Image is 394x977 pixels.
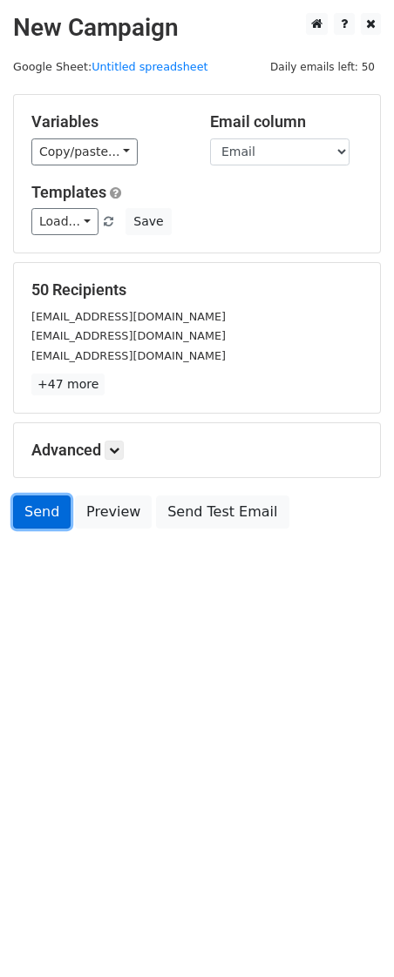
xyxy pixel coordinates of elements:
a: Load... [31,208,98,235]
span: Daily emails left: 50 [264,57,381,77]
a: Send [13,495,71,529]
h2: New Campaign [13,13,381,43]
a: Untitled spreadsheet [92,60,207,73]
a: Preview [75,495,152,529]
small: [EMAIL_ADDRESS][DOMAIN_NAME] [31,349,226,362]
a: Copy/paste... [31,138,138,165]
small: Google Sheet: [13,60,208,73]
small: [EMAIL_ADDRESS][DOMAIN_NAME] [31,310,226,323]
h5: Email column [210,112,363,131]
iframe: Chat Widget [307,893,394,977]
h5: 50 Recipients [31,280,363,300]
h5: Advanced [31,441,363,460]
a: Templates [31,183,106,201]
button: Save [126,208,171,235]
a: Daily emails left: 50 [264,60,381,73]
h5: Variables [31,112,184,131]
small: [EMAIL_ADDRESS][DOMAIN_NAME] [31,329,226,342]
a: Send Test Email [156,495,289,529]
a: +47 more [31,374,105,395]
